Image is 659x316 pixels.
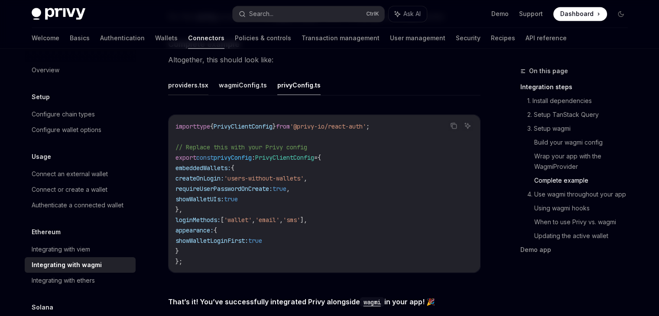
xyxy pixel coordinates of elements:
[25,106,136,122] a: Configure chain types
[214,226,217,234] span: {
[527,107,635,121] a: 2. Setup TanStack Query
[233,6,384,22] button: Search...CtrlK
[70,28,90,48] a: Basics
[175,122,196,130] span: import
[224,174,304,182] span: 'users-without-wallets'
[302,28,380,48] a: Transaction management
[520,80,635,94] a: Integration steps
[32,92,50,102] h5: Setup
[175,195,224,203] span: showWalletUIs:
[534,201,635,215] a: Using wagmi hooks
[273,122,276,130] span: }
[389,6,427,22] button: Ask AI
[456,28,480,48] a: Security
[366,10,379,17] span: Ctrl K
[527,187,635,201] a: 4. Use wagmi throughout your app
[214,122,273,130] span: PrivyClientConfig
[360,297,384,306] a: wagmi
[219,74,267,95] button: wagmiConfig.ts
[25,273,136,288] a: Integrating with ethers
[527,94,635,107] a: 1. Install dependencies
[32,200,123,210] div: Authenticate a connected wallet
[366,122,370,130] span: ;
[175,174,224,182] span: createOnLogin:
[100,28,145,48] a: Authentication
[283,216,300,223] span: 'sms'
[175,247,179,255] span: }
[224,216,252,223] span: 'wallet'
[534,215,635,229] a: When to use Privy vs. wagmi
[527,121,635,135] a: 3. Setup wagmi
[491,10,509,18] a: Demo
[25,257,136,273] a: Integrating with wagmi
[32,109,95,119] div: Configure chain types
[221,216,224,223] span: [
[175,216,221,223] span: loginMethods:
[235,28,291,48] a: Policies & controls
[286,184,290,192] span: ,
[175,184,273,192] span: requireUserPasswordOnCreate:
[560,10,594,18] span: Dashboard
[403,10,421,18] span: Ask AI
[276,122,290,130] span: from
[175,205,182,213] span: },
[175,153,196,161] span: export
[196,153,214,161] span: const
[175,236,248,244] span: showWalletLoginFirst:
[32,302,53,313] h5: Solana
[255,153,314,161] span: PrivyClientConfig
[277,74,321,95] button: privyConfig.ts
[300,216,307,223] span: ],
[314,153,318,161] span: =
[273,184,286,192] span: true
[290,122,366,130] span: '@privy-io/react-auth'
[526,28,567,48] a: API reference
[25,62,136,78] a: Overview
[196,122,210,130] span: type
[25,122,136,138] a: Configure wallet options
[252,153,255,161] span: :
[360,297,384,306] code: wagmi
[255,216,279,223] span: 'email'
[249,9,273,19] div: Search...
[32,8,85,20] img: dark logo
[448,120,459,131] button: Copy the contents from the code block
[491,28,515,48] a: Recipes
[279,216,283,223] span: ,
[32,244,90,255] div: Integrating with viem
[519,10,543,18] a: Support
[231,164,234,171] span: {
[224,195,238,203] span: true
[32,260,102,270] div: Integrating with wagmi
[25,182,136,197] a: Connect or create a wallet
[168,54,480,66] span: Altogether, this should look like:
[32,125,101,135] div: Configure wallet options
[534,149,635,173] a: Wrap your app with the WagmiProvider
[210,122,214,130] span: {
[188,28,224,48] a: Connectors
[168,297,435,306] strong: That’s it! You’ve successfully integrated Privy alongside in your app! 🎉
[318,153,321,161] span: {
[175,257,182,265] span: };
[175,164,231,171] span: embeddedWallets:
[175,143,307,151] span: // Replace this with your Privy config
[529,66,568,76] span: On this page
[553,7,607,21] a: Dashboard
[248,236,262,244] span: true
[534,229,635,242] a: Updating the active wallet
[155,28,178,48] a: Wallets
[25,166,136,182] a: Connect an external wallet
[214,153,252,161] span: privyConfig
[462,120,473,131] button: Ask AI
[32,184,107,195] div: Connect or create a wallet
[32,227,61,237] h5: Ethereum
[32,169,108,179] div: Connect an external wallet
[168,74,208,95] button: providers.tsx
[25,197,136,213] a: Authenticate a connected wallet
[534,173,635,187] a: Complete example
[520,242,635,256] a: Demo app
[32,152,51,162] h5: Usage
[175,226,214,234] span: appearance:
[614,7,628,21] button: Toggle dark mode
[390,28,445,48] a: User management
